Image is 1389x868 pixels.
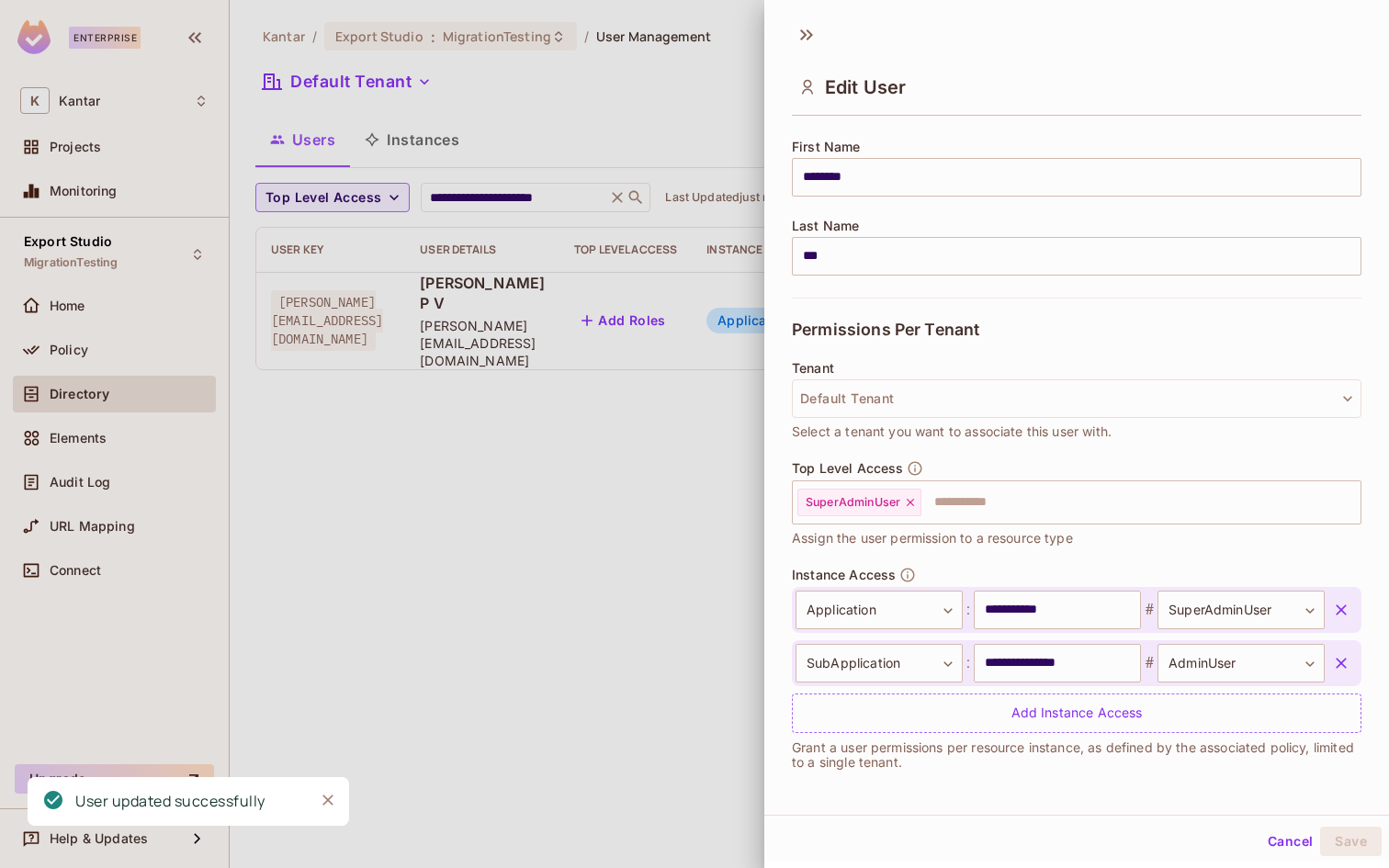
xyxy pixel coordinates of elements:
div: SuperAdminUser [797,489,921,516]
div: User updated successfully [75,790,265,813]
button: Default Tenant [792,379,1361,418]
span: Last Name [792,219,859,233]
button: Cancel [1260,827,1320,856]
span: First Name [792,140,861,154]
div: Application [796,591,963,629]
span: Top Level Access [792,461,903,476]
span: # [1141,652,1157,674]
span: # [1141,599,1157,621]
span: Select a tenant you want to associate this user with. [792,422,1112,442]
span: : [963,599,974,621]
span: Assign the user permission to a resource type [792,528,1073,548]
span: Instance Access [792,568,896,582]
span: : [963,652,974,674]
button: Open [1351,500,1355,503]
span: Tenant [792,361,834,376]
button: Close [314,786,342,814]
span: Permissions Per Tenant [792,321,979,339]
div: AdminUser [1157,644,1325,682]
span: SuperAdminUser [806,495,900,510]
button: Save [1320,827,1382,856]
div: SubApplication [796,644,963,682]
div: Add Instance Access [792,693,1361,733]
span: Edit User [825,76,906,98]
p: Grant a user permissions per resource instance, as defined by the associated policy, limited to a... [792,740,1361,770]
div: SuperAdminUser [1157,591,1325,629]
